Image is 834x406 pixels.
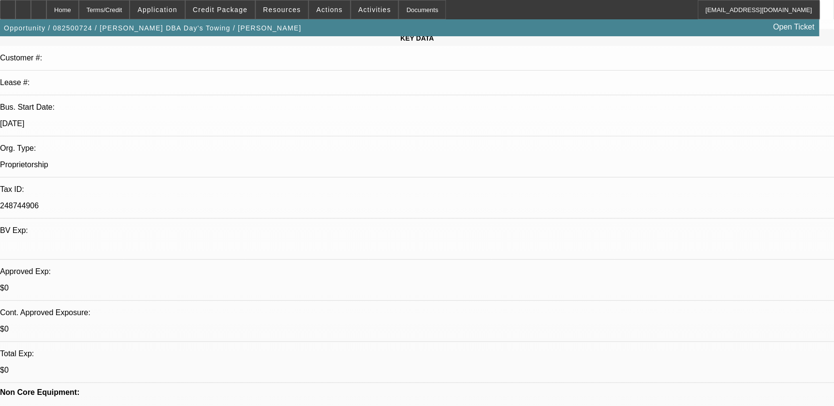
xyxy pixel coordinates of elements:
[309,0,350,19] button: Actions
[316,6,343,14] span: Actions
[4,24,301,32] span: Opportunity / 082500724 / [PERSON_NAME] DBA Day's Towing / [PERSON_NAME]
[358,6,391,14] span: Activities
[263,6,301,14] span: Resources
[351,0,398,19] button: Activities
[186,0,255,19] button: Credit Package
[193,6,248,14] span: Credit Package
[400,34,434,42] span: KEY DATA
[769,19,818,35] a: Open Ticket
[137,6,177,14] span: Application
[130,0,184,19] button: Application
[256,0,308,19] button: Resources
